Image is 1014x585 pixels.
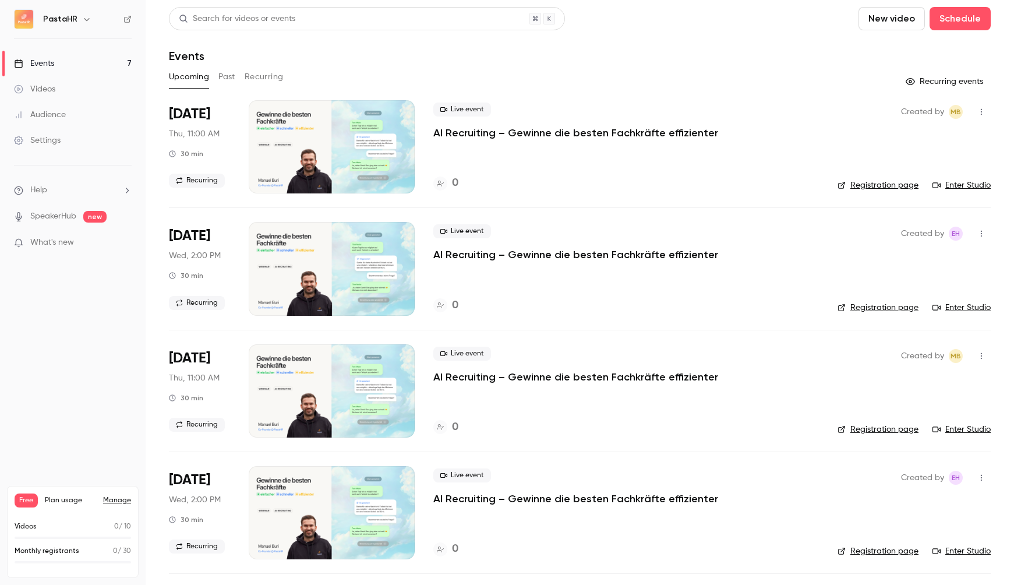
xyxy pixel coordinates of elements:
span: Emilia Hertkorn [949,471,963,485]
span: 0 [114,523,119,530]
a: 0 [433,420,458,435]
span: Manuel Buri [949,105,963,119]
a: Registration page [838,302,918,313]
h4: 0 [452,541,458,557]
span: Live event [433,347,491,361]
h4: 0 [452,298,458,313]
span: [DATE] [169,349,210,368]
div: 30 min [169,271,203,280]
button: Upcoming [169,68,209,86]
img: PastaHR [15,10,33,29]
h4: 0 [452,420,458,435]
span: Recurring [169,418,225,432]
h4: 0 [452,175,458,191]
a: Manage [103,496,131,505]
a: AI Recruiting – Gewinne die besten Fachkräfte effizienter [433,370,718,384]
span: [DATE] [169,471,210,489]
span: Help [30,184,47,196]
span: MB [951,105,961,119]
a: 0 [433,298,458,313]
a: Registration page [838,424,918,435]
div: Audience [14,109,66,121]
span: Manuel Buri [949,349,963,363]
span: EH [952,471,960,485]
span: Wed, 2:00 PM [169,250,221,262]
span: Created by [901,471,944,485]
span: Live event [433,224,491,238]
h1: Events [169,49,204,63]
a: Enter Studio [932,179,991,191]
span: Live event [433,103,491,117]
div: Sep 25 Thu, 10:00 AM (Europe/Zurich) [169,100,230,193]
div: Settings [14,135,61,146]
button: Recurring events [900,72,991,91]
span: Emilia Hertkorn [949,227,963,241]
span: [DATE] [169,105,210,124]
a: SpeakerHub [30,210,76,223]
a: Enter Studio [932,302,991,313]
span: Created by [901,105,944,119]
div: Events [14,58,54,69]
li: help-dropdown-opener [14,184,132,196]
p: / 30 [113,546,131,556]
div: Search for videos or events [179,13,295,25]
div: 30 min [169,149,203,158]
h6: PastaHR [43,13,77,25]
a: AI Recruiting – Gewinne die besten Fachkräfte effizienter [433,126,718,140]
span: What's new [30,237,74,249]
div: Videos [14,83,55,95]
button: Past [218,68,235,86]
span: Live event [433,468,491,482]
iframe: Noticeable Trigger [118,238,132,248]
div: 30 min [169,515,203,524]
span: Plan usage [45,496,96,505]
span: Created by [901,227,944,241]
button: New video [858,7,925,30]
span: 0 [113,548,118,555]
a: 0 [433,175,458,191]
p: Monthly registrants [15,546,79,556]
div: Oct 1 Wed, 1:00 PM (Europe/Zurich) [169,222,230,315]
span: Recurring [169,540,225,554]
a: AI Recruiting – Gewinne die besten Fachkräfte effizienter [433,248,718,262]
div: Oct 15 Wed, 1:00 PM (Europe/Zurich) [169,466,230,559]
div: Oct 9 Thu, 10:00 AM (Europe/Zurich) [169,344,230,438]
span: Created by [901,349,944,363]
span: [DATE] [169,227,210,245]
a: Registration page [838,179,918,191]
span: Thu, 11:00 AM [169,372,220,384]
span: Recurring [169,174,225,188]
span: MB [951,349,961,363]
button: Schedule [930,7,991,30]
a: Enter Studio [932,424,991,435]
button: Recurring [245,68,284,86]
span: Recurring [169,296,225,310]
span: new [83,211,107,223]
a: AI Recruiting – Gewinne die besten Fachkräfte effizienter [433,492,718,506]
span: Wed, 2:00 PM [169,494,221,506]
a: Enter Studio [932,545,991,557]
span: EH [952,227,960,241]
a: 0 [433,541,458,557]
p: Videos [15,521,37,532]
span: Thu, 11:00 AM [169,128,220,140]
a: Registration page [838,545,918,557]
div: 30 min [169,393,203,403]
p: / 10 [114,521,131,532]
span: Free [15,494,38,508]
